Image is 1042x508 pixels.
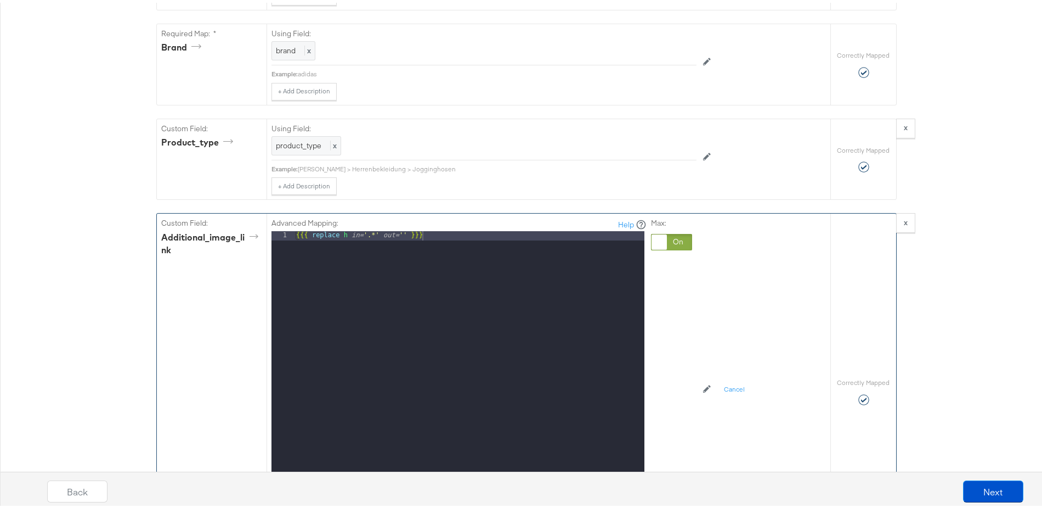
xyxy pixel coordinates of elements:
[837,48,890,57] label: Correctly Mapped
[161,26,262,36] label: Required Map: *
[837,143,890,152] label: Correctly Mapped
[276,43,296,53] span: brand
[298,162,696,171] div: [PERSON_NAME] > Herrenbekleidung > Jogginghosen
[271,67,298,76] div: Example:
[837,376,890,384] label: Correctly Mapped
[904,120,908,130] strong: x
[276,138,321,148] span: product_type
[271,162,298,171] div: Example:
[963,478,1023,500] button: Next
[271,26,696,36] label: Using Field:
[896,210,915,230] button: x
[298,67,696,76] div: adidas
[717,378,751,396] button: Cancel
[161,38,205,51] div: brand
[271,80,337,98] button: + Add Description
[161,121,262,131] label: Custom Field:
[161,215,262,226] label: Custom Field:
[271,215,338,226] label: Advanced Mapping:
[330,138,337,148] span: x
[271,175,337,192] button: + Add Description
[161,228,262,254] div: additional_image_link
[161,133,237,146] div: product_type
[271,228,294,238] div: 1
[304,43,311,53] span: x
[47,478,107,500] button: Back
[651,215,692,226] label: Max:
[896,116,915,136] button: x
[904,215,908,225] strong: x
[271,121,696,131] label: Using Field:
[618,217,634,227] a: Help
